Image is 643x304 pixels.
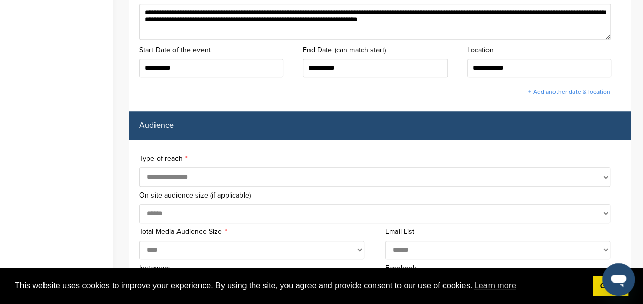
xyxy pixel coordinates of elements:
[467,47,620,54] label: Location
[139,121,174,129] label: Audience
[593,276,628,296] a: dismiss cookie message
[139,155,620,162] label: Type of reach
[303,47,456,54] label: End Date (can match start)
[385,228,621,235] label: Email List
[15,278,585,293] span: This website uses cookies to improve your experience. By using the site, you agree and provide co...
[528,88,610,95] a: + Add another date & location
[139,192,620,199] label: On-site audience size (if applicable)
[139,265,375,272] label: Instagram
[473,278,518,293] a: learn more about cookies
[385,265,621,272] label: Facebook
[602,263,635,296] iframe: Button to launch messaging window
[139,228,375,235] label: Total Media Audience Size
[139,47,293,54] label: Start Date of the event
